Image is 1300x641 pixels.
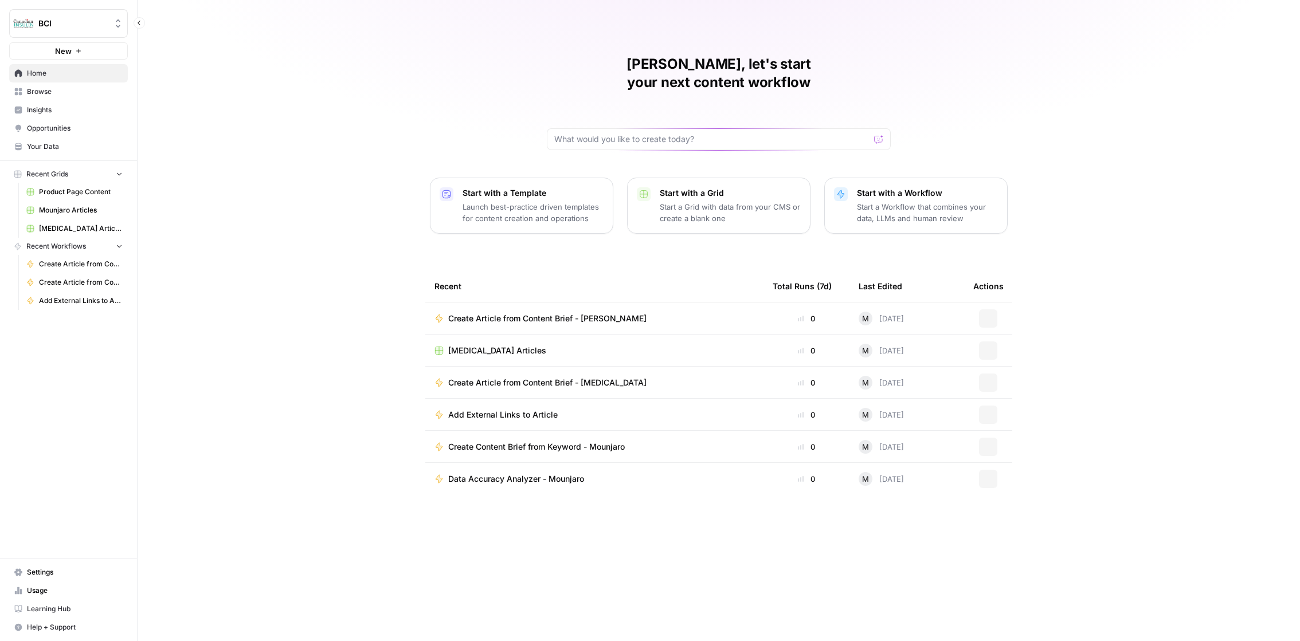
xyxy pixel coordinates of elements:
span: Add External Links to Article [448,409,558,420]
a: Usage [9,581,128,600]
div: Recent [434,270,754,302]
p: Start a Grid with data from your CMS or create a blank one [660,201,801,224]
button: Recent Workflows [9,238,128,255]
a: Browse [9,82,128,101]
span: Help + Support [27,622,123,632]
span: M [862,377,869,388]
a: Insights [9,101,128,119]
span: M [862,441,869,453]
div: [DATE] [859,312,904,325]
a: Create Article from Content Brief - [PERSON_NAME] [434,313,754,324]
span: Your Data [27,141,123,152]
h1: [PERSON_NAME], let's start your next content workflow [547,55,891,92]
a: Add External Links to Article [434,409,754,420]
div: [DATE] [859,472,904,486]
span: Opportunities [27,123,123,133]
div: Actions [973,270,1004,302]
a: Create Article from Content Brief - [MEDICAL_DATA] [434,377,754,388]
span: Insights [27,105,123,115]
div: 0 [773,377,840,388]
a: Opportunities [9,119,128,137]
p: Start with a Template [463,187,604,199]
div: [DATE] [859,408,904,422]
div: [DATE] [859,344,904,357]
a: Home [9,64,128,82]
span: M [862,313,869,324]
span: M [862,409,869,420]
span: Create Article from Content Brief - [MEDICAL_DATA] [39,277,123,288]
input: What would you like to create today? [554,133,870,145]
button: Workspace: BCI [9,9,128,38]
span: Browse [27,86,123,97]
span: Home [27,68,123,78]
div: Last Edited [859,270,902,302]
span: Create Article from Content Brief - [PERSON_NAME] [39,259,123,269]
a: Product Page Content [21,183,128,201]
span: Add External Links to Article [39,296,123,306]
span: BCI [38,18,108,29]
p: Start with a Workflow [857,187,998,199]
span: Usage [27,585,123,596]
div: [DATE] [859,440,904,454]
a: Create Article from Content Brief - [MEDICAL_DATA] [21,273,128,292]
button: Help + Support [9,618,128,636]
span: Create Article from Content Brief - [MEDICAL_DATA] [448,377,647,388]
div: 0 [773,473,840,485]
span: Recent Grids [26,169,68,179]
a: Data Accuracy Analyzer - Mounjaro [434,473,754,485]
span: Create Article from Content Brief - [PERSON_NAME] [448,313,647,324]
div: 0 [773,345,840,356]
span: Learning Hub [27,604,123,614]
a: [MEDICAL_DATA] Articles [21,219,128,238]
div: 0 [773,441,840,453]
p: Start a Workflow that combines your data, LLMs and human review [857,201,998,224]
a: Settings [9,563,128,581]
div: 0 [773,313,840,324]
span: Mounjaro Articles [39,205,123,215]
span: [MEDICAL_DATA] Articles [448,345,546,356]
button: New [9,42,128,60]
a: Learning Hub [9,600,128,618]
img: BCI Logo [13,13,34,34]
div: [DATE] [859,376,904,390]
a: Create Content Brief from Keyword - Mounjaro [434,441,754,453]
button: Start with a WorkflowStart a Workflow that combines your data, LLMs and human review [824,178,1008,234]
span: [MEDICAL_DATA] Articles [39,223,123,234]
span: Recent Workflows [26,241,86,251]
a: [MEDICAL_DATA] Articles [434,345,754,356]
span: Data Accuracy Analyzer - Mounjaro [448,473,584,485]
button: Recent Grids [9,166,128,183]
span: M [862,473,869,485]
span: M [862,345,869,356]
span: Product Page Content [39,187,123,197]
div: Total Runs (7d) [773,270,832,302]
button: Start with a GridStart a Grid with data from your CMS or create a blank one [627,178,810,234]
span: Create Content Brief from Keyword - Mounjaro [448,441,625,453]
button: Start with a TemplateLaunch best-practice driven templates for content creation and operations [430,178,613,234]
span: New [55,45,72,57]
a: Create Article from Content Brief - [PERSON_NAME] [21,255,128,273]
a: Add External Links to Article [21,292,128,310]
a: Your Data [9,137,128,156]
div: 0 [773,409,840,420]
a: Mounjaro Articles [21,201,128,219]
p: Launch best-practice driven templates for content creation and operations [463,201,604,224]
span: Settings [27,567,123,577]
p: Start with a Grid [660,187,801,199]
